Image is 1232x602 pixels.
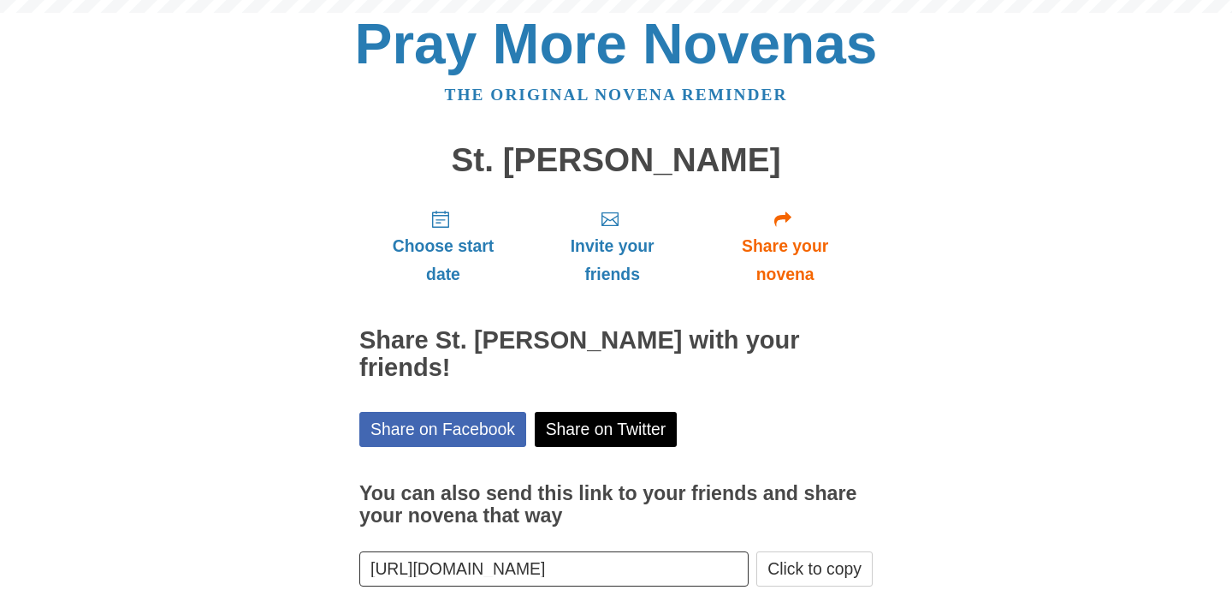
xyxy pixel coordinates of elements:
span: Invite your friends [544,232,680,289]
a: Pray More Novenas [355,12,878,75]
h3: You can also send this link to your friends and share your novena that way [359,483,873,527]
a: Choose start date [359,195,527,297]
h2: Share St. [PERSON_NAME] with your friends! [359,327,873,382]
a: Share your novena [697,195,873,297]
span: Choose start date [376,232,510,289]
a: Invite your friends [527,195,697,297]
h1: St. [PERSON_NAME] [359,142,873,179]
a: Share on Facebook [359,412,526,447]
a: The original novena reminder [445,86,788,104]
span: Share your novena [714,232,856,289]
button: Click to copy [756,551,873,587]
a: Share on Twitter [535,412,678,447]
